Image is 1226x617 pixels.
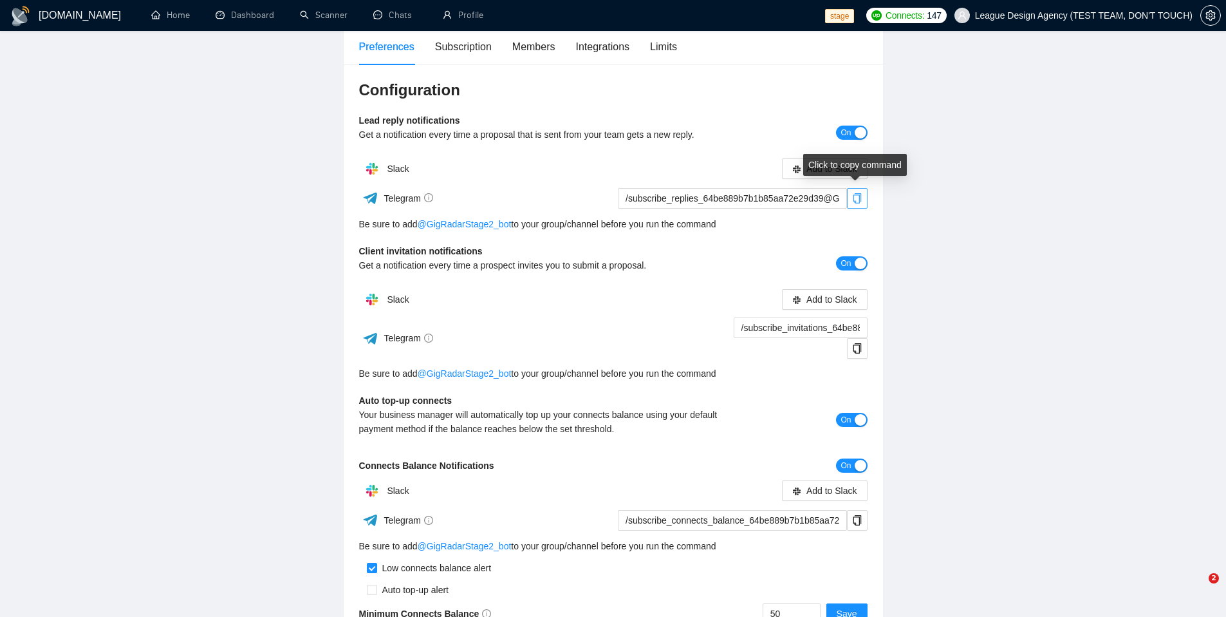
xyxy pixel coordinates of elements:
[384,193,433,204] span: Telegram
[362,190,378,206] img: ww3wtPAAAAAElFTkSuQmCC
[806,292,857,307] span: Add to Slack
[359,287,385,312] img: hpQkSZIkSZIkSZIkSZIkSZIkSZIkSZIkSZIkSZIkSZIkSZIkSZIkSZIkSZIkSZIkSZIkSZIkSZIkSZIkSZIkSZIkSZIkSZIkS...
[377,561,492,575] div: Low connects balance alert
[377,583,449,597] div: Auto top-up alert
[782,158,868,179] button: slackAdd to Slack
[300,10,348,21] a: searchScanner
[418,366,512,381] a: @GigRadarStage2_bot
[806,484,857,498] span: Add to Slack
[384,515,433,526] span: Telegram
[443,10,483,21] a: userProfile
[359,408,741,436] div: Your business manager will automatically top up your connects balance using your default payment ...
[359,80,868,100] h3: Configuration
[373,10,417,21] a: messageChats
[847,510,868,531] button: copy
[848,343,867,354] span: copy
[847,188,868,209] button: copy
[848,193,867,204] span: copy
[782,480,868,501] button: slackAdd to Slack
[10,6,31,26] img: logo
[216,10,274,21] a: dashboardDashboard
[359,478,385,504] img: hpQkSZIkSZIkSZIkSZIkSZIkSZIkSZIkSZIkSZIkSZIkSZIkSZIkSZIkSZIkSZIkSZIkSZIkSZIkSZIkSZIkSZIkSZIkSZIkS...
[792,486,801,496] span: slack
[792,295,801,305] span: slack
[359,258,741,272] div: Get a notification every time a prospect invites you to submit a proposal.
[958,11,967,20] span: user
[359,115,460,126] b: Lead reply notifications
[359,246,483,256] b: Client invitation notifications
[848,515,867,526] span: copy
[362,330,378,346] img: ww3wtPAAAAAElFTkSuQmCC
[927,8,941,23] span: 147
[359,395,452,406] b: Auto top-up connects
[792,164,801,174] span: slack
[359,156,385,182] img: hpQkSZIkSZIkSZIkSZIkSZIkSZIkSZIkSZIkSZIkSZIkSZIkSZIkSZIkSZIkSZIkSZIkSZIkSZIkSZIkSZIkSZIkSZIkSZIkS...
[841,256,851,271] span: On
[782,289,868,310] button: slackAdd to Slack
[424,334,433,343] span: info-circle
[387,486,409,496] span: Slack
[871,10,882,21] img: upwork-logo.png
[1182,573,1213,604] iframe: Intercom live chat
[650,39,677,55] div: Limits
[1200,5,1221,26] button: setting
[359,128,741,142] div: Get a notification every time a proposal that is sent from your team gets a new reply.
[886,8,924,23] span: Connects:
[384,333,433,343] span: Telegram
[151,10,190,21] a: homeHome
[841,126,851,140] span: On
[1209,573,1219,584] span: 2
[424,516,433,525] span: info-circle
[359,39,414,55] div: Preferences
[359,539,868,553] div: Be sure to add to your group/channel before you run the command
[847,338,868,359] button: copy
[418,217,512,231] a: @GigRadarStage2_bot
[841,413,851,427] span: On
[387,164,409,174] span: Slack
[1200,10,1221,21] a: setting
[435,39,492,55] div: Subscription
[825,9,854,23] span: stage
[418,539,512,553] a: @GigRadarStage2_bot
[359,217,868,231] div: Be sure to add to your group/channel before you run the command
[362,512,378,528] img: ww3wtPAAAAAElFTkSuQmCC
[359,460,494,471] b: Connects Balance Notifications
[424,193,433,202] span: info-circle
[841,459,851,473] span: On
[803,154,907,176] div: Click to copy command
[576,39,630,55] div: Integrations
[512,39,555,55] div: Members
[359,366,868,381] div: Be sure to add to your group/channel before you run the command
[387,294,409,305] span: Slack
